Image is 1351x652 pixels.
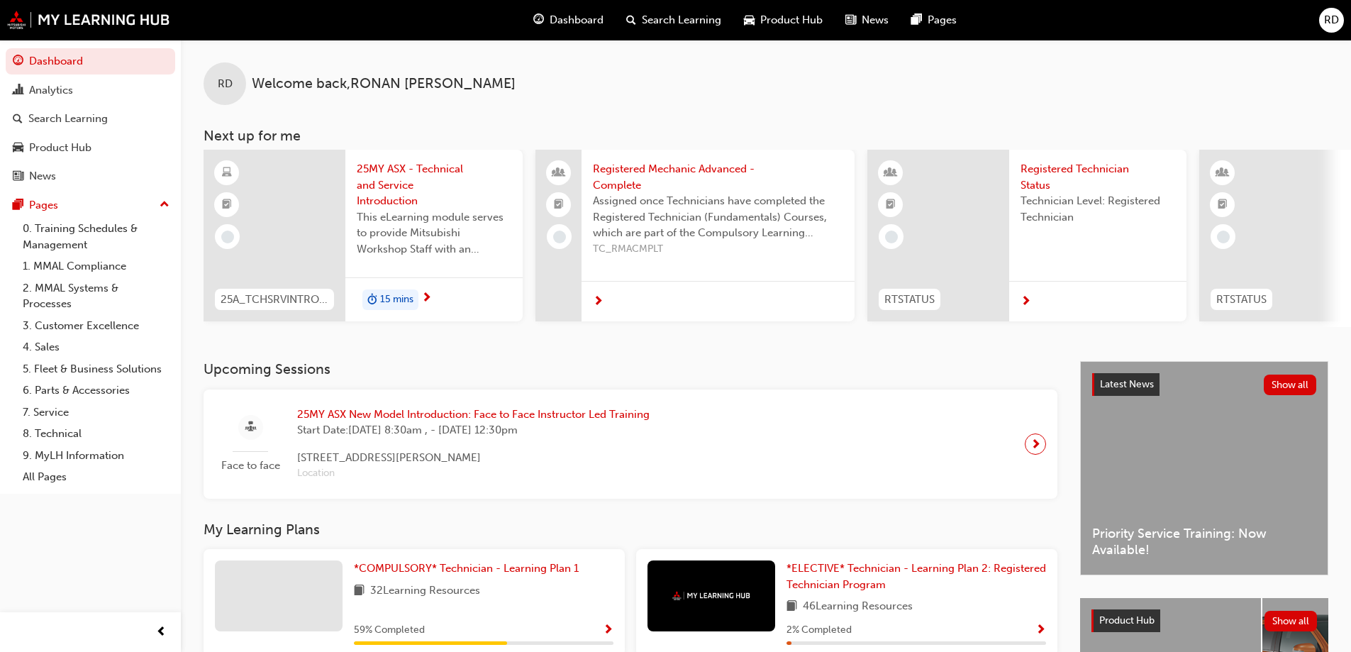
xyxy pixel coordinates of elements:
a: 9. MyLH Information [17,445,175,467]
span: Location [297,465,650,482]
a: 1. MMAL Compliance [17,255,175,277]
span: [STREET_ADDRESS][PERSON_NAME] [297,450,650,466]
span: up-icon [160,196,169,214]
span: Technician Level: Registered Technician [1021,193,1175,225]
a: RTSTATUSRegistered Technician StatusTechnician Level: Registered Technician [867,150,1186,321]
span: news-icon [13,170,23,183]
span: Pages [928,12,957,28]
button: Show Progress [603,621,613,639]
span: 2 % Completed [786,622,852,639]
a: Latest NewsShow all [1092,373,1316,396]
span: 59 % Completed [354,622,425,639]
a: 6. Parts & Accessories [17,380,175,402]
span: next-icon [593,296,604,309]
button: RD [1319,8,1344,33]
span: learningRecordVerb_NONE-icon [221,231,234,243]
span: RD [218,76,233,92]
img: mmal [7,11,170,29]
a: 5. Fleet & Business Solutions [17,358,175,380]
img: mmal [672,591,750,600]
a: 4. Sales [17,336,175,358]
span: learningResourceType_INSTRUCTOR_LED-icon [1218,164,1228,182]
span: learningRecordVerb_NONE-icon [1217,231,1230,243]
span: book-icon [354,582,365,600]
a: Registered Mechanic Advanced - CompleteAssigned once Technicians have completed the Registered Te... [535,150,855,321]
span: news-icon [845,11,856,29]
button: Show Progress [1035,621,1046,639]
span: TC_RMACMPLT [593,241,843,258]
h3: Upcoming Sessions [204,361,1057,377]
a: 7. Service [17,402,175,424]
a: search-iconSearch Learning [615,6,733,35]
a: Latest NewsShow allPriority Service Training: Now Available! [1080,361,1328,575]
button: Show all [1264,611,1318,631]
span: Assigned once Technicians have completed the Registered Technician (Fundamentals) Courses, which ... [593,193,843,241]
button: DashboardAnalyticsSearch LearningProduct HubNews [6,45,175,192]
span: Search Learning [642,12,721,28]
span: learningResourceType_ELEARNING-icon [222,164,232,182]
span: search-icon [13,113,23,126]
span: Registered Mechanic Advanced - Complete [593,161,843,193]
span: next-icon [421,292,432,305]
a: Product HubShow all [1091,609,1317,632]
a: guage-iconDashboard [522,6,615,35]
button: Show all [1264,375,1317,395]
a: news-iconNews [834,6,900,35]
span: Show Progress [1035,624,1046,637]
span: car-icon [744,11,755,29]
h3: My Learning Plans [204,521,1057,538]
button: Pages [6,192,175,219]
span: 32 Learning Resources [370,582,480,600]
span: learningRecordVerb_NONE-icon [885,231,898,243]
a: *COMPULSORY* Technician - Learning Plan 1 [354,560,584,577]
a: 25A_TCHSRVINTRO_M25MY ASX - Technical and Service IntroductionThis eLearning module serves to pro... [204,150,523,321]
span: booktick-icon [886,196,896,214]
a: Product Hub [6,135,175,161]
span: 15 mins [380,292,413,308]
span: Face to face [215,458,286,474]
span: RTSTATUS [1216,292,1267,308]
a: Dashboard [6,48,175,74]
a: News [6,163,175,189]
span: Latest News [1100,378,1154,390]
span: guage-icon [533,11,544,29]
span: chart-icon [13,84,23,97]
span: book-icon [786,598,797,616]
span: duration-icon [367,291,377,309]
span: pages-icon [13,199,23,212]
span: learningRecordVerb_NONE-icon [553,231,566,243]
a: 2. MMAL Systems & Processes [17,277,175,315]
span: next-icon [1021,296,1031,309]
div: Search Learning [28,111,108,127]
span: Dashboard [550,12,604,28]
span: News [862,12,889,28]
span: RTSTATUS [884,292,935,308]
span: This eLearning module serves to provide Mitsubishi Workshop Staff with an introduction to the 25M... [357,209,511,258]
span: *ELECTIVE* Technician - Learning Plan 2: Registered Technician Program [786,562,1046,591]
span: Show Progress [603,624,613,637]
span: search-icon [626,11,636,29]
span: RD [1324,12,1339,28]
span: 25MY ASX New Model Introduction: Face to Face Instructor Led Training [297,407,650,423]
span: booktick-icon [222,196,232,214]
span: *COMPULSORY* Technician - Learning Plan 1 [354,562,579,575]
a: All Pages [17,466,175,488]
span: Priority Service Training: Now Available! [1092,526,1316,558]
div: Pages [29,197,58,214]
a: car-iconProduct Hub [733,6,834,35]
a: Face to face25MY ASX New Model Introduction: Face to Face Instructor Led TrainingStart Date:[DATE... [215,401,1046,487]
span: Product Hub [1099,614,1155,626]
div: News [29,168,56,184]
a: *ELECTIVE* Technician - Learning Plan 2: Registered Technician Program [786,560,1046,592]
span: booktick-icon [554,196,564,214]
h3: Next up for me [181,128,1351,144]
span: car-icon [13,142,23,155]
span: 46 Learning Resources [803,598,913,616]
span: next-icon [1030,434,1041,454]
span: pages-icon [911,11,922,29]
span: 25A_TCHSRVINTRO_M [221,292,328,308]
span: booktick-icon [1218,196,1228,214]
span: Start Date: [DATE] 8:30am , - [DATE] 12:30pm [297,422,650,438]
